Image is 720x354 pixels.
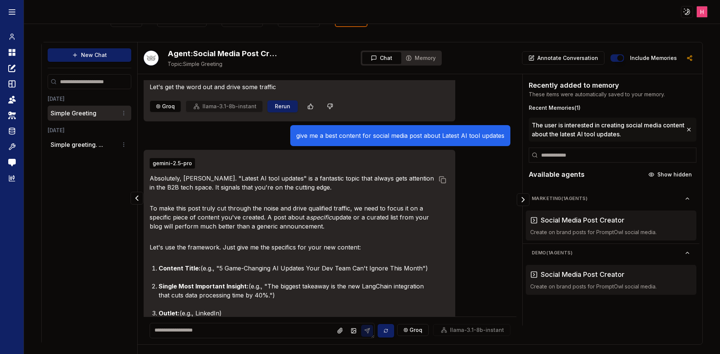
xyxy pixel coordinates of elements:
[150,158,195,169] button: gemini-2.5-pro
[159,309,180,317] strong: Outlet:
[530,229,692,236] p: Create on brand posts for PromptOwl social media.
[144,51,159,66] button: Talk with Hootie
[378,324,394,338] button: Sync model selection with the edit page
[159,282,434,300] li: (e.g., "The biggest takeaway is the new LangChain integration that cuts data processing time by 4...
[397,324,429,336] button: groq
[168,48,280,59] h2: Social Media Post Creator
[159,264,434,273] li: (e.g., "5 Game-Changing AI Updates Your Dev Team Can't Ignore This Month")
[51,109,96,118] p: Simple Greeting
[159,282,249,290] strong: Single Most Important Insight:
[150,174,434,192] p: Absolutely, [PERSON_NAME]. "Latest AI tool updates" is a fantastic topic that always gets attenti...
[150,82,434,91] p: Let's get the word out and drive some traffic
[150,243,434,252] p: Let's use the framework. Just give me the specifics for your new content:
[310,214,332,221] em: specific
[159,264,201,272] strong: Content Title:
[168,60,280,68] span: Simple Greeting
[532,250,684,256] span: Demo ( 1 agents)
[526,247,696,259] button: Demo(1agents)
[130,192,143,205] button: Collapse panel
[8,159,16,166] img: feedback
[610,54,624,62] button: Include memories in the messages below
[537,54,598,62] p: Annotate Conversation
[380,54,392,62] span: Chat
[529,104,696,112] h3: Recent Memories ( 1 )
[529,91,696,98] p: These items were automatically saved to your memory.
[532,196,684,202] span: Marketing ( 1 agents)
[48,95,131,103] h3: [DATE]
[144,51,159,66] img: Bot
[119,140,128,149] button: Conversation options
[541,215,624,226] h3: Social Media Post Creator
[529,80,696,91] h2: Recently added to memory
[415,54,436,62] span: Memory
[517,193,529,206] button: Collapse panel
[48,48,131,62] button: New Chat
[522,51,604,65] button: Annotate Conversation
[119,109,128,118] button: Conversation options
[296,131,504,140] p: give me a best content for social media post about Latest AI tool updates
[530,283,692,290] p: Create on brand posts for PromptOwl social media.
[529,169,585,180] h2: Available agents
[159,309,434,318] li: (e.g., LinkedIn)
[630,55,677,61] label: Include memories in the messages below
[150,204,434,231] p: To make this post truly cut through the noise and drive qualified traffic, we need to focus it on...
[150,100,181,112] button: groq
[644,169,696,181] button: Show hidden
[526,193,696,205] button: Marketing(1agents)
[409,326,422,334] span: groq
[51,140,103,149] button: Simple greeting. ...
[162,103,175,110] span: groq
[532,121,684,139] span: The user is interested in creating social media content about the latest AI tool updates.
[657,171,692,178] span: Show hidden
[48,127,131,134] h3: [DATE]
[267,100,298,112] button: Rerun
[541,269,624,280] h3: Social Media Post Creator
[697,6,708,17] img: ACg8ocJJXoBNX9W-FjmgwSseULRJykJmqCZYzqgfQpEi3YodQgNtRg=s96-c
